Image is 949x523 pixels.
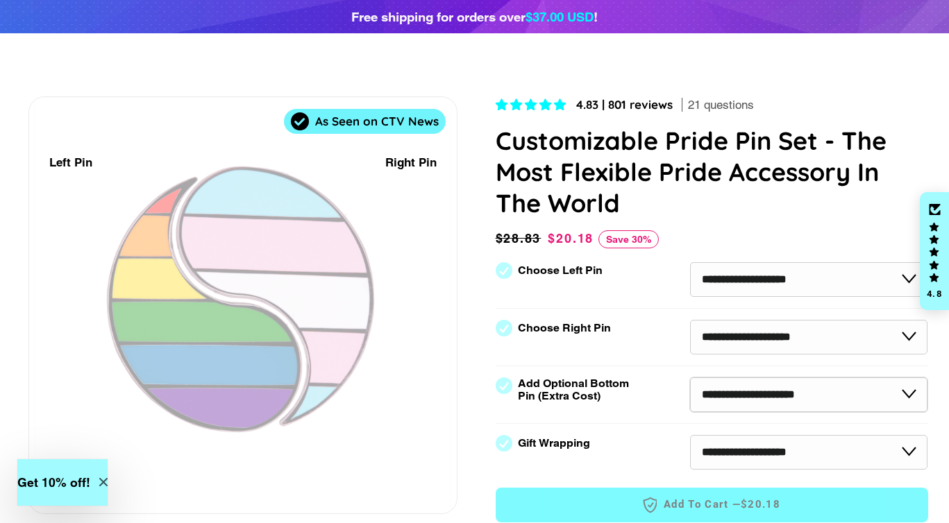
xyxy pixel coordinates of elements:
[548,231,594,246] span: $20.18
[496,488,928,522] button: Add to Cart —$20.18
[385,153,437,172] div: Right Pin
[517,496,907,514] span: Add to Cart —
[496,125,928,218] h1: Customizable Pride Pin Set - The Most Flexible Pride Accessory In The World
[351,7,598,26] div: Free shipping for orders over !
[496,229,545,248] span: $28.83
[496,98,569,112] span: 4.83 stars
[688,97,754,114] span: 21 questions
[518,264,603,277] label: Choose Left Pin
[518,377,635,402] label: Add Optional Bottom Pin (Extra Cost)
[526,9,594,24] span: $37.00 USD
[741,497,780,512] span: $20.18
[576,97,673,112] span: 4.83 | 801 reviews
[518,437,590,449] label: Gift Wrapping
[598,230,659,248] span: Save 30%
[926,289,943,298] div: 4.8
[920,192,949,310] div: Click to open Judge.me floating reviews tab
[29,97,457,513] div: 1 / 7
[518,322,611,334] label: Choose Right Pin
